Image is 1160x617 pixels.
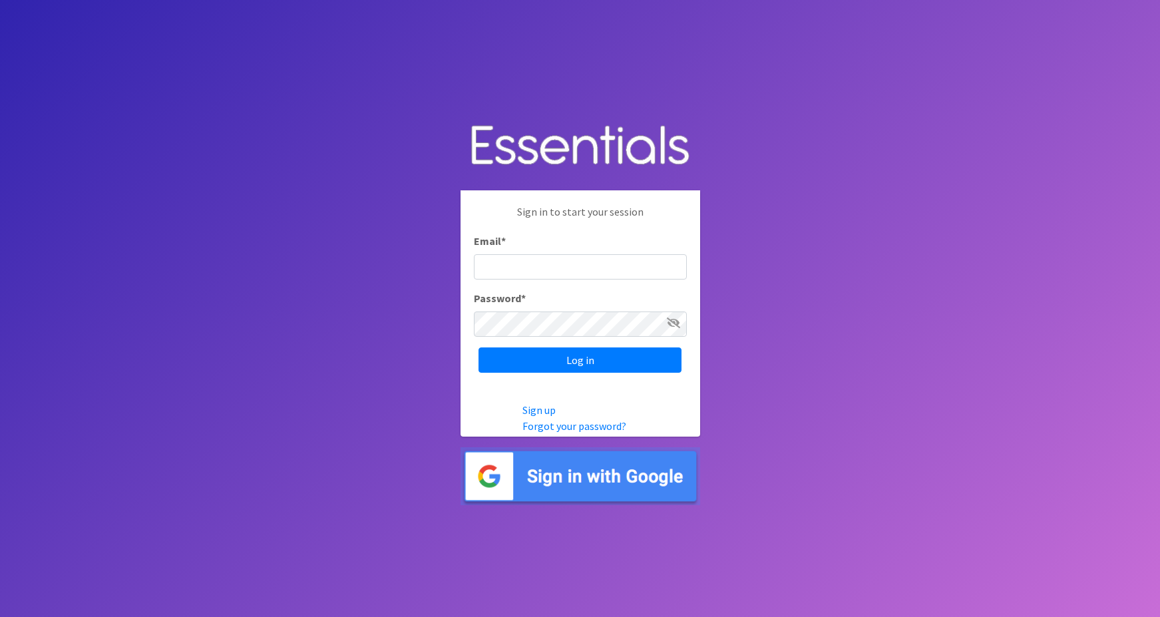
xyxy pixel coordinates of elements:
[501,234,506,248] abbr: required
[474,290,526,306] label: Password
[474,233,506,249] label: Email
[522,419,626,433] a: Forgot your password?
[474,204,687,233] p: Sign in to start your session
[479,347,681,373] input: Log in
[521,292,526,305] abbr: required
[461,112,700,180] img: Human Essentials
[461,447,700,505] img: Sign in with Google
[522,403,556,417] a: Sign up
